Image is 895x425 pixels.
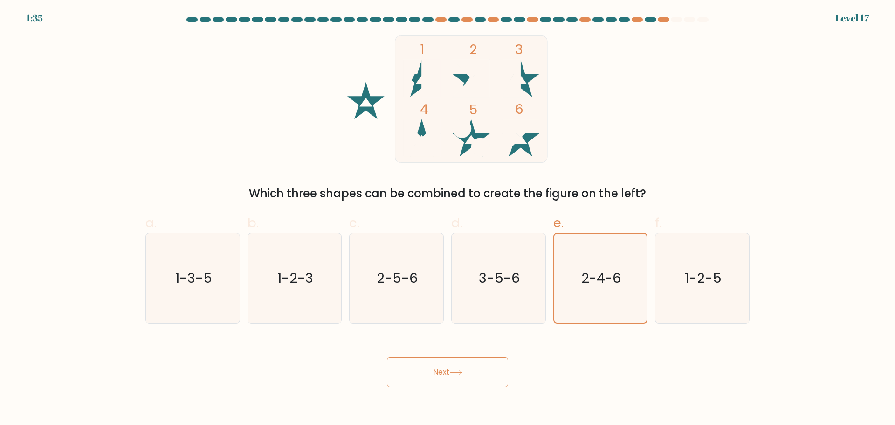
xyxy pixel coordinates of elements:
tspan: 6 [515,100,523,118]
span: e. [553,214,564,232]
span: c. [349,214,359,232]
div: Level 17 [835,11,869,25]
tspan: 1 [420,41,424,59]
text: 2-5-6 [377,269,418,287]
text: 1-2-5 [685,269,722,287]
span: a. [145,214,157,232]
text: 2-4-6 [581,269,621,287]
tspan: 3 [515,41,523,59]
text: 1-2-3 [277,269,313,287]
button: Next [387,357,508,387]
tspan: 2 [469,41,477,59]
span: f. [655,214,661,232]
div: Which three shapes can be combined to create the figure on the left? [151,185,744,202]
div: 1:35 [26,11,43,25]
tspan: 4 [420,100,428,118]
span: d. [451,214,462,232]
tspan: 5 [469,101,477,119]
text: 1-3-5 [175,269,212,287]
text: 3-5-6 [479,269,520,287]
span: b. [248,214,259,232]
